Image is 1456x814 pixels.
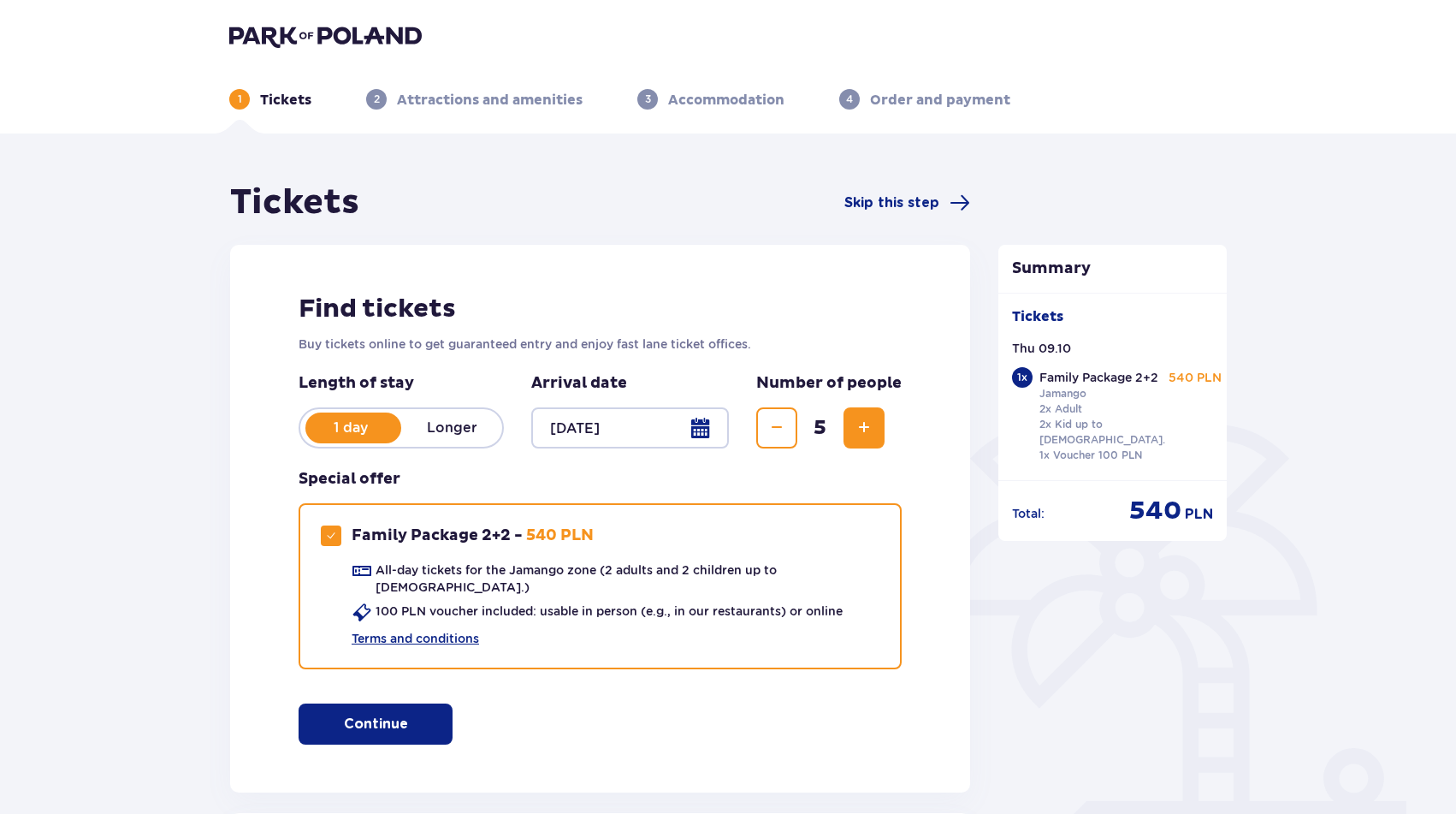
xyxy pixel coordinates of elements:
[998,258,1228,279] p: Summary
[299,293,902,325] h2: Find tickets
[1185,505,1213,524] span: PLN
[401,419,502,437] p: Longer
[299,469,400,490] h3: Special offer
[352,630,479,647] a: Terms and conditions
[756,373,902,394] p: Number of people
[1039,401,1165,463] p: 2x Adult 2x Kid up to [DEMOGRAPHIC_DATA]. 1x Voucher 100 PLN
[1012,367,1033,388] div: 1 x
[844,193,939,212] span: Skip this step
[1169,369,1222,386] p: 540 PLN
[846,92,853,107] p: 4
[376,561,879,596] p: All-day tickets for the Jamango zone (2 adults and 2 children up to [DEMOGRAPHIC_DATA].)
[374,92,380,107] p: 2
[229,89,311,110] div: 1Tickets
[376,603,843,620] p: 100 PLN voucher included: usable in person (e.g., in our restaurants) or online
[230,181,359,224] h1: Tickets
[1012,307,1063,326] p: Tickets
[668,91,784,110] p: Accommodation
[637,89,784,110] div: 3Accommodation
[843,407,885,449] button: Increase
[300,419,401,437] p: 1 day
[352,526,523,546] p: Family Package 2+2 -
[645,92,651,107] p: 3
[299,336,902,353] p: Buy tickets online to get guaranteed entry and enjoy fast lane ticket offices.
[1012,340,1071,357] p: Thu 09.10
[299,373,504,394] p: Length of stay
[870,91,1010,110] p: Order and payment
[1039,369,1158,386] p: Family Package 2+2
[526,526,594,546] p: 540 PLN
[1129,495,1181,527] span: 540
[839,89,1010,110] div: 4Order and payment
[366,89,583,110] div: 2Attractions and amenities
[299,704,453,745] button: Continue
[229,24,422,48] img: Park of Poland logo
[844,193,970,213] a: Skip this step
[238,92,242,107] p: 1
[531,373,627,394] p: Arrival date
[1012,505,1045,522] p: Total :
[397,91,583,110] p: Attractions and amenities
[756,407,797,449] button: Decrease
[344,715,408,734] p: Continue
[260,91,311,110] p: Tickets
[1039,386,1086,401] p: Jamango
[801,415,840,441] span: 5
